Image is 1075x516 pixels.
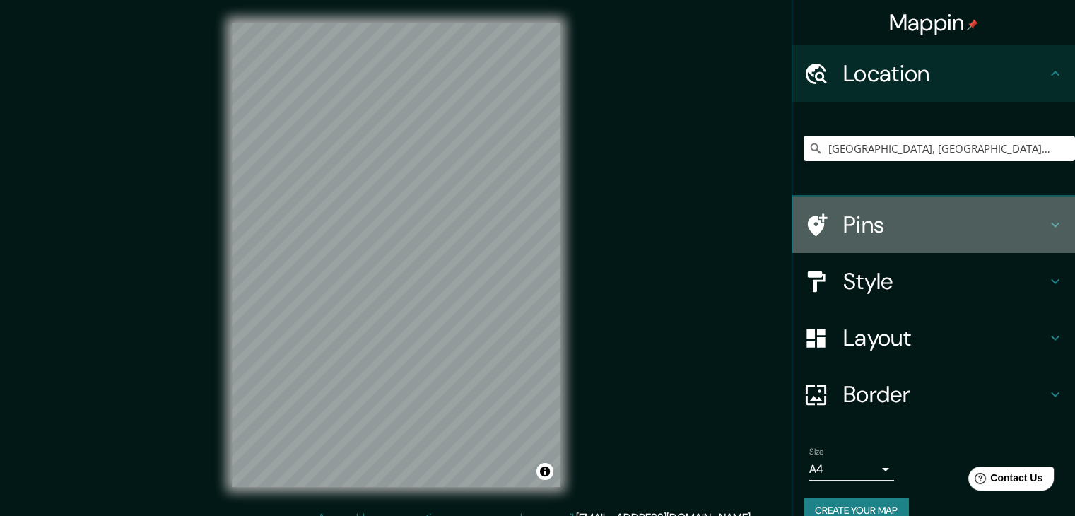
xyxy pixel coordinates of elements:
[792,366,1075,423] div: Border
[843,211,1047,239] h4: Pins
[843,324,1047,352] h4: Layout
[792,197,1075,253] div: Pins
[232,23,560,487] canvas: Map
[792,253,1075,310] div: Style
[967,19,978,30] img: pin-icon.png
[843,380,1047,409] h4: Border
[809,446,824,458] label: Size
[792,45,1075,102] div: Location
[843,59,1047,88] h4: Location
[843,267,1047,295] h4: Style
[889,8,979,37] h4: Mappin
[949,461,1059,500] iframe: Help widget launcher
[536,463,553,480] button: Toggle attribution
[804,136,1075,161] input: Pick your city or area
[809,458,894,481] div: A4
[792,310,1075,366] div: Layout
